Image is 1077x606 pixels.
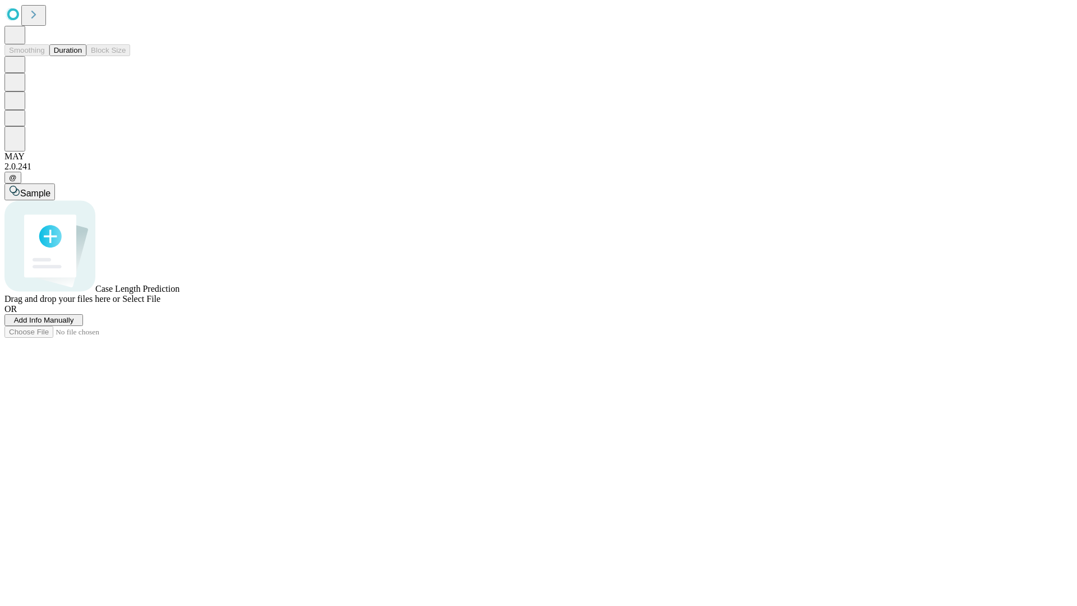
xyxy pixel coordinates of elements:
[4,172,21,183] button: @
[20,189,50,198] span: Sample
[95,284,179,293] span: Case Length Prediction
[49,44,86,56] button: Duration
[14,316,74,324] span: Add Info Manually
[4,304,17,314] span: OR
[86,44,130,56] button: Block Size
[4,294,120,304] span: Drag and drop your files here or
[4,162,1073,172] div: 2.0.241
[9,173,17,182] span: @
[4,314,83,326] button: Add Info Manually
[4,183,55,200] button: Sample
[122,294,160,304] span: Select File
[4,151,1073,162] div: MAY
[4,44,49,56] button: Smoothing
